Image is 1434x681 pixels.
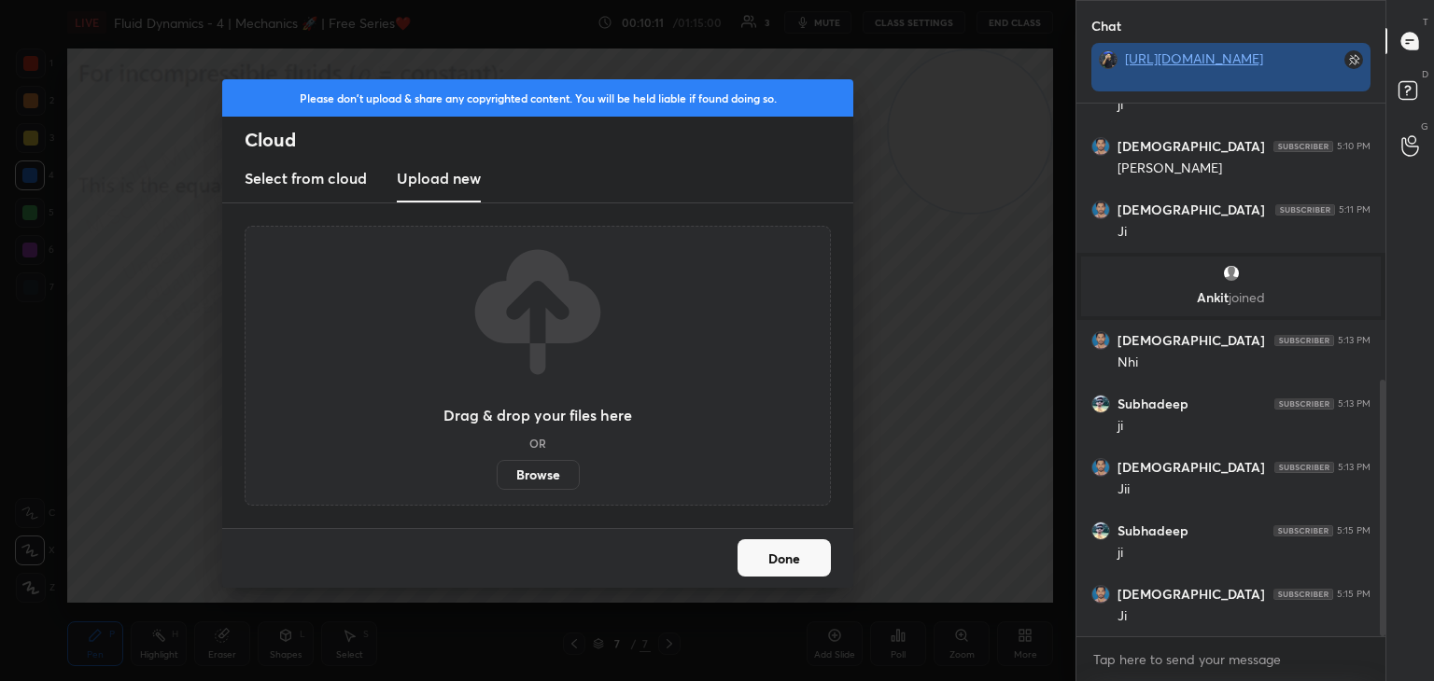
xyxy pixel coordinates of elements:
h5: OR [529,438,546,449]
div: 5:15 PM [1337,525,1371,536]
p: T [1423,15,1428,29]
div: Ji [1118,223,1371,242]
h6: Subhadeep [1118,396,1188,412]
img: bce9f358cb4445198c2bf627b71323d4.jpg [1091,201,1110,219]
div: 5:13 PM [1338,398,1371,410]
div: Please don't upload & share any copyrighted content. You will be held liable if found doing so. [222,79,853,117]
img: 45418f7cc88746cfb40f41016138861c.jpg [1091,395,1110,413]
img: 4P8fHbbgJtejmAAAAAElFTkSuQmCC [1274,335,1334,346]
div: Nhi [1118,354,1371,372]
h3: Drag & drop your files here [443,408,632,423]
img: bce9f358cb4445198c2bf627b71323d4.jpg [1091,137,1110,156]
h6: [DEMOGRAPHIC_DATA] [1118,138,1265,155]
p: Ankit [1092,290,1370,305]
img: 4P8fHbbgJtejmAAAAAElFTkSuQmCC [1275,204,1335,215]
img: 4P8fHbbgJtejmAAAAAElFTkSuQmCC [1273,141,1333,152]
h2: Cloud [245,128,853,152]
img: 45418f7cc88746cfb40f41016138861c.jpg [1091,521,1110,540]
div: ji [1118,96,1371,115]
img: 4P8fHbbgJtejmAAAAAElFTkSuQmCC [1274,398,1334,410]
p: D [1422,67,1428,81]
div: grid [1076,104,1385,637]
h6: [DEMOGRAPHIC_DATA] [1118,586,1265,603]
a: [URL][DOMAIN_NAME] [1125,49,1263,67]
img: 4P8fHbbgJtejmAAAAAElFTkSuQmCC [1273,589,1333,600]
img: d89acffa0b7b45d28d6908ca2ce42307.jpg [1099,50,1118,69]
h6: [DEMOGRAPHIC_DATA] [1118,332,1265,349]
img: bce9f358cb4445198c2bf627b71323d4.jpg [1091,585,1110,604]
button: Done [738,539,831,577]
div: ji [1118,417,1371,436]
div: 5:11 PM [1339,204,1371,215]
img: bce9f358cb4445198c2bf627b71323d4.jpg [1091,331,1110,350]
div: ji [1118,544,1371,563]
img: bce9f358cb4445198c2bf627b71323d4.jpg [1091,458,1110,477]
div: Jii [1118,480,1371,499]
div: 5:10 PM [1337,141,1371,152]
div: [PERSON_NAME] [1118,160,1371,178]
img: 4P8fHbbgJtejmAAAAAElFTkSuQmCC [1273,525,1333,536]
h6: [DEMOGRAPHIC_DATA] [1118,459,1265,476]
div: Ji [1118,607,1371,626]
span: joined [1229,288,1265,306]
h6: [DEMOGRAPHIC_DATA] [1118,202,1265,218]
h3: Select from cloud [245,167,367,189]
h6: Subhadeep [1118,522,1188,539]
h3: Upload new [397,167,481,189]
div: 5:13 PM [1338,335,1371,346]
img: default.png [1222,264,1241,283]
img: 4P8fHbbgJtejmAAAAAElFTkSuQmCC [1274,462,1334,473]
p: G [1421,119,1428,133]
div: 5:13 PM [1338,462,1371,473]
div: 5:15 PM [1337,589,1371,600]
p: Chat [1076,1,1136,50]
